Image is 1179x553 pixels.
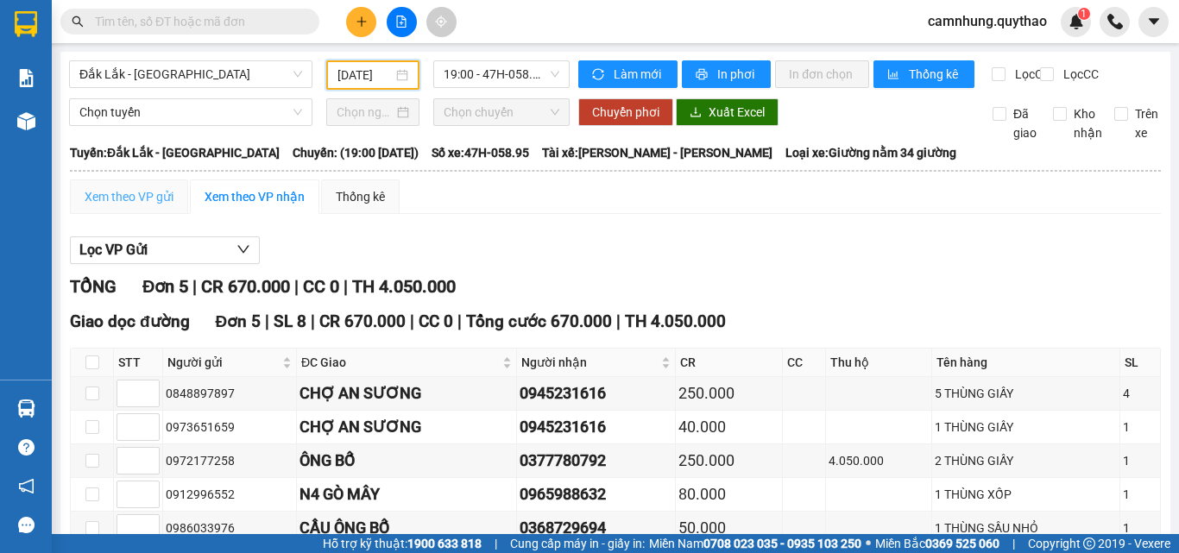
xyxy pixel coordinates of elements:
span: Thống kê [909,65,961,84]
span: Lọc VP Gửi [79,239,148,261]
span: | [192,276,197,297]
div: 1 THÙNG SẦU NHỎ [935,518,1118,537]
button: aim [426,7,457,37]
span: down [236,242,250,256]
span: CC 0 [303,276,339,297]
span: Đã giao [1006,104,1043,142]
img: solution-icon [17,69,35,87]
span: Người gửi [167,353,279,372]
div: 5 THÙNG GIẤY [935,384,1118,403]
button: printerIn phơi [682,60,771,88]
div: Thống kê [336,187,385,206]
div: 0973651659 [166,418,293,437]
button: downloadXuất Excel [676,98,779,126]
span: | [410,311,414,331]
input: 13/10/2025 [337,66,393,85]
div: Xem theo VP gửi [85,187,173,206]
span: | [616,311,621,331]
strong: 0369 525 060 [925,537,999,550]
span: CR 670.000 [201,276,290,297]
strong: 0708 023 035 - 0935 103 250 [703,537,861,550]
div: 1 [1123,518,1157,537]
input: Chọn ngày [337,103,394,122]
div: 80.000 [678,482,779,506]
div: 0986033976 [166,518,293,537]
span: TỔNG [70,276,117,297]
button: caret-down [1138,7,1169,37]
img: phone-icon [1107,14,1123,29]
button: Chuyển phơi [578,98,673,126]
div: 0912996552 [166,485,293,504]
span: aim [435,16,447,28]
div: N4 GÒ MÂY [299,482,514,506]
span: ĐC Giao [301,353,499,372]
div: 1 THÙNG GIẤY [935,418,1118,437]
div: 4.050.000 [829,451,928,470]
span: Chọn chuyến [444,99,559,125]
th: CR [676,349,783,377]
div: 1 [1123,418,1157,437]
span: download [690,106,702,120]
span: Người nhận [521,353,658,372]
img: icon-new-feature [1069,14,1084,29]
div: 0945231616 [520,415,672,439]
span: In phơi [717,65,757,84]
div: Xem theo VP nhận [205,187,305,206]
span: | [457,311,462,331]
span: Lọc CC [1056,65,1101,84]
b: Tuyến: Đắk Lắk - [GEOGRAPHIC_DATA] [70,146,280,160]
span: sync [592,68,607,82]
div: 1 THÙNG XỐP [935,485,1118,504]
div: 250.000 [678,449,779,473]
span: Đắk Lắk - Sài Gòn [79,61,302,87]
th: STT [114,349,163,377]
div: CHỢ AN SƯƠNG [299,381,514,405]
span: Chọn tuyến [79,99,302,125]
span: bar-chart [887,68,902,82]
span: file-add [395,16,407,28]
span: 1 [1081,8,1087,20]
div: 50.000 [678,516,779,540]
span: Làm mới [614,65,664,84]
div: CẦU ÔNG BỐ [299,516,514,540]
span: Miền Bắc [875,534,999,553]
span: camnhung.quythao [914,10,1061,32]
span: Tổng cước 670.000 [466,311,612,331]
div: 2 THÙNG GIẤY [935,451,1118,470]
div: 1 [1123,451,1157,470]
span: notification [18,478,35,494]
div: 0377780792 [520,449,672,473]
img: warehouse-icon [17,399,35,418]
div: 250.000 [678,381,779,405]
div: 0848897897 [166,384,293,403]
button: bar-chartThống kê [873,60,974,88]
div: 0945231616 [520,381,672,405]
button: In đơn chọn [775,60,869,88]
th: Tên hàng [932,349,1121,377]
div: ÔNG BỐ [299,449,514,473]
th: CC [783,349,826,377]
span: Hỗ trợ kỹ thuật: [323,534,482,553]
span: | [495,534,497,553]
span: Kho nhận [1067,104,1109,142]
span: ⚪️ [866,540,871,547]
span: search [72,16,84,28]
th: SL [1120,349,1161,377]
div: CHỢ AN SƯƠNG [299,415,514,439]
span: Đơn 5 [216,311,262,331]
div: 0972177258 [166,451,293,470]
span: copyright [1083,537,1095,550]
span: TH 4.050.000 [352,276,456,297]
div: 1 [1123,485,1157,504]
span: SL 8 [274,311,306,331]
button: file-add [387,7,417,37]
span: | [1012,534,1015,553]
img: logo-vxr [15,11,37,37]
button: plus [346,7,376,37]
span: | [344,276,348,297]
div: 0965988632 [520,482,672,506]
span: Xuất Excel [709,103,765,122]
span: caret-down [1146,14,1162,29]
span: Loại xe: Giường nằm 34 giường [785,143,956,162]
span: TH 4.050.000 [625,311,726,331]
